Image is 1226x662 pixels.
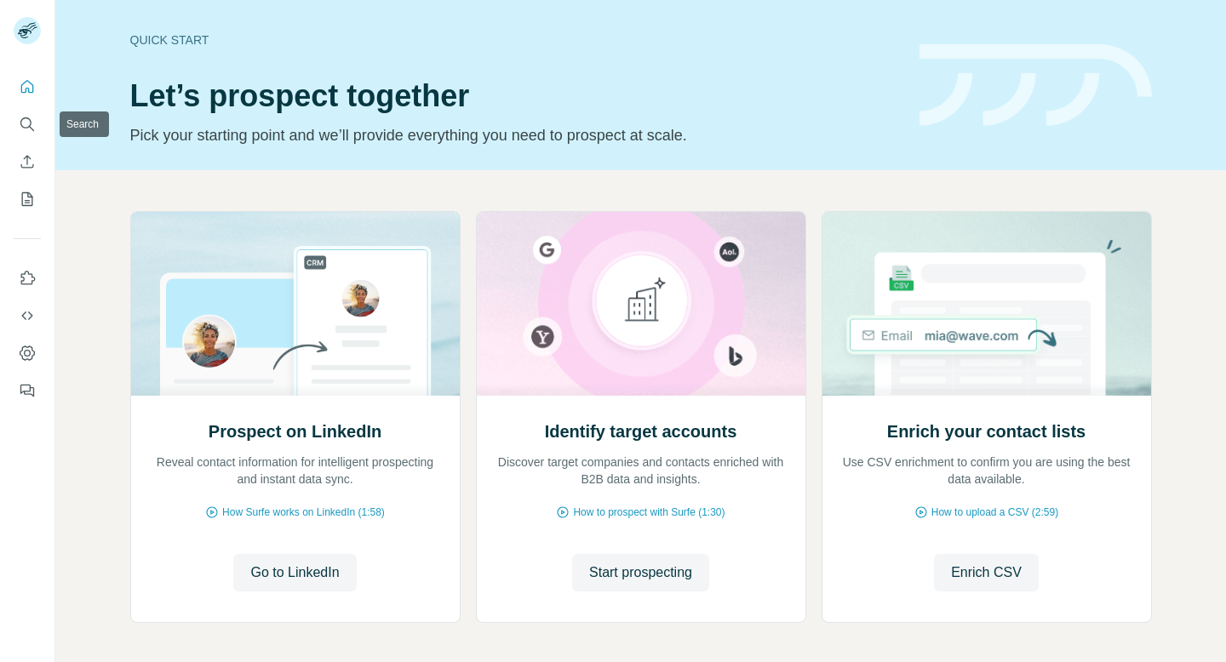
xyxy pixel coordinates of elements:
[494,454,788,488] p: Discover target companies and contacts enriched with B2B data and insights.
[14,146,41,177] button: Enrich CSV
[931,505,1058,520] span: How to upload a CSV (2:59)
[148,454,443,488] p: Reveal contact information for intelligent prospecting and instant data sync.
[14,338,41,368] button: Dashboard
[476,212,806,396] img: Identify target accounts
[545,419,737,443] h2: Identify target accounts
[130,212,461,396] img: Prospect on LinkedIn
[839,454,1134,488] p: Use CSV enrichment to confirm you are using the best data available.
[130,79,899,113] h1: Let’s prospect together
[130,31,899,49] div: Quick start
[14,375,41,406] button: Feedback
[222,505,385,520] span: How Surfe works on LinkedIn (1:58)
[919,44,1152,127] img: banner
[14,300,41,331] button: Use Surfe API
[14,184,41,214] button: My lists
[822,212,1152,396] img: Enrich your contact lists
[14,263,41,294] button: Use Surfe on LinkedIn
[572,554,709,591] button: Start prospecting
[573,505,725,520] span: How to prospect with Surfe (1:30)
[951,562,1022,583] span: Enrich CSV
[233,554,356,591] button: Go to LinkedIn
[14,109,41,140] button: Search
[14,71,41,102] button: Quick start
[209,419,381,443] h2: Prospect on LinkedIn
[130,123,899,147] p: Pick your starting point and we’ll provide everything you need to prospect at scale.
[934,554,1039,591] button: Enrich CSV
[589,562,692,583] span: Start prospecting
[887,419,1086,443] h2: Enrich your contact lists
[250,562,339,583] span: Go to LinkedIn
